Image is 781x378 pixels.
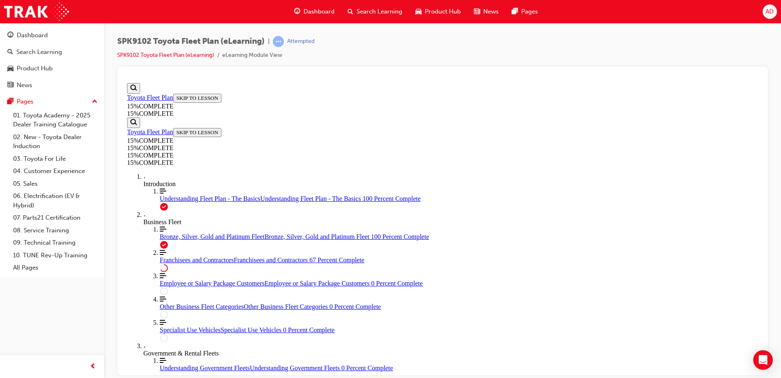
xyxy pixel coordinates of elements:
[141,200,299,207] span: Employee or Salary Package Customers 0 Percent Complete
[10,131,101,153] a: 02. New - Toyota Dealer Induction
[7,49,13,56] span: search-icon
[10,261,101,274] a: All Pages
[222,51,282,60] li: eLearning Module View
[36,108,634,123] a: Understanding Fleet Plan - The Basics 100 Percent Complete
[36,277,634,292] a: Understanding Government Fleets 0 Percent Complete
[136,115,297,122] span: Understanding Fleet Plan - The Basics 100 Percent Complete
[49,48,98,57] button: SKIP TO LESSON
[7,98,13,106] span: pages-icon
[474,7,480,17] span: news-icon
[3,38,16,48] button: Show Search Bar
[17,97,33,106] div: Pages
[3,38,112,72] section: Course Information
[20,277,634,324] div: Course Section for Government & Rental Fleets, with 2 Lessons
[141,153,306,160] span: Bronze, Silver, Gold and Platinum Fleet 100 Percent Complete
[36,177,110,184] span: Franchisees and Contractors
[36,285,126,292] span: Understanding Government Fleets
[16,47,62,57] div: Search Learning
[3,23,634,30] div: 15 % COMPLETE
[36,239,634,254] a: Specialist Use Vehicles 0 Percent Complete
[357,7,402,16] span: Search Learning
[753,350,773,370] div: Open Intercom Messenger
[3,61,101,76] a: Product Hub
[36,169,634,184] a: Franchisees and Contractors 67 Percent Complete
[7,32,13,39] span: guage-icon
[294,7,300,17] span: guage-icon
[415,7,422,17] span: car-icon
[20,263,634,277] div: Toggle Government & Rental Fleets Section
[10,178,101,190] a: 05. Sales
[36,153,141,160] span: Bronze, Silver, Gold and Platinum Fleet
[467,3,505,20] a: news-iconNews
[7,82,13,89] span: news-icon
[3,30,634,38] div: 15 % COMPLETE
[36,216,634,231] a: Other Business Fleet Categories 0 Percent Complete
[20,139,634,146] div: Business Fleet
[117,37,265,46] span: SPK9102 Toyota Fleet Plan (eLearning)
[3,72,634,79] div: 15 % COMPLETE
[20,131,634,146] div: Toggle Business Fleet Section
[36,146,634,161] a: Bronze, Silver, Gold and Platinum Fleet 100 Percent Complete
[763,4,777,19] button: AD
[10,224,101,237] a: 08. Service Training
[3,3,16,14] button: Show Search Bar
[483,7,499,16] span: News
[3,14,49,21] a: Toyota Fleet Plan
[765,7,774,16] span: AD
[3,45,101,60] a: Search Learning
[10,190,101,211] a: 06. Electrification (EV & Hybrid)
[3,94,101,109] button: Pages
[20,146,634,263] div: Course Section for Business Fleet , with 5 Lessons
[10,153,101,165] a: 03. Toyota For Life
[17,31,48,40] div: Dashboard
[288,3,341,20] a: guage-iconDashboard
[36,200,141,207] span: Employee or Salary Package Customers
[10,211,101,224] a: 07. Parts21 Certification
[97,247,211,254] span: Specialist Use Vehicles 0 Percent Complete
[17,81,32,90] div: News
[409,3,467,20] a: car-iconProduct Hub
[10,249,101,262] a: 10. TUNE Rev-Up Training
[20,93,634,108] div: Toggle Introduction Section
[20,270,634,277] div: Government & Rental Fleets
[20,108,634,131] div: Course Section for Introduction, with 1 Lessons
[505,3,544,20] a: pages-iconPages
[36,247,97,254] span: Specialist Use Vehicles
[90,362,96,372] span: prev-icon
[20,101,634,108] div: Introduction
[120,223,257,230] span: Other Business Fleet Categories 0 Percent Complete
[7,65,13,72] span: car-icon
[10,109,101,131] a: 01. Toyota Academy - 2025 Dealer Training Catalogue
[36,193,634,207] a: Employee or Salary Package Customers 0 Percent Complete
[3,78,101,93] a: News
[3,3,634,38] section: Course Information
[425,7,461,16] span: Product Hub
[10,165,101,178] a: 04. Customer Experience
[126,285,269,292] span: Understanding Government Fleets 0 Percent Complete
[268,37,270,46] span: |
[287,38,315,45] div: Attempted
[348,7,353,17] span: search-icon
[512,7,518,17] span: pages-icon
[3,79,634,87] div: 15 % COMPLETE
[273,36,284,47] span: learningRecordVerb_ATTEMPT-icon
[521,7,538,16] span: Pages
[110,177,240,184] span: Franchisees and Contractors 67 Percent Complete
[49,14,98,23] button: SKIP TO LESSON
[3,28,101,43] a: Dashboard
[3,65,112,72] div: 15 % COMPLETE
[303,7,335,16] span: Dashboard
[10,236,101,249] a: 09. Technical Training
[92,97,98,107] span: up-icon
[36,223,120,230] span: Other Business Fleet Categories
[17,64,53,73] div: Product Hub
[36,115,136,122] span: Understanding Fleet Plan - The Basics
[3,49,49,56] a: Toyota Fleet Plan
[3,26,101,94] button: DashboardSearch LearningProduct HubNews
[341,3,409,20] a: search-iconSearch Learning
[3,57,112,65] div: 15 % COMPLETE
[4,2,69,21] img: Trak
[117,52,214,59] a: SPK9102 Toyota Fleet Plan (eLearning)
